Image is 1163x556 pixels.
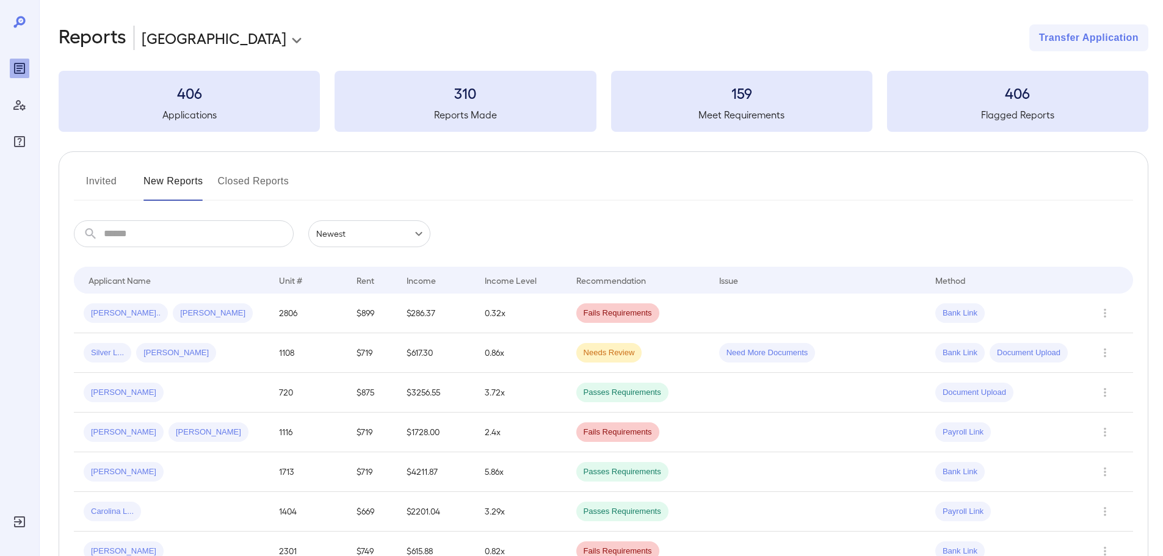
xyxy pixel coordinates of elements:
[84,506,141,518] span: Carolina L...
[357,273,376,287] div: Rent
[59,107,320,122] h5: Applications
[397,373,475,413] td: $3256.55
[59,83,320,103] h3: 406
[74,171,129,201] button: Invited
[576,506,668,518] span: Passes Requirements
[719,347,816,359] span: Need More Documents
[347,492,397,532] td: $669
[576,308,659,319] span: Fails Requirements
[935,387,1013,399] span: Document Upload
[397,333,475,373] td: $617.30
[719,273,739,287] div: Issue
[10,512,29,532] div: Log Out
[269,333,347,373] td: 1108
[935,273,965,287] div: Method
[475,333,567,373] td: 0.86x
[335,107,596,122] h5: Reports Made
[347,333,397,373] td: $719
[143,171,203,201] button: New Reports
[269,452,347,492] td: 1713
[1095,502,1115,521] button: Row Actions
[269,492,347,532] td: 1404
[269,294,347,333] td: 2806
[576,387,668,399] span: Passes Requirements
[335,83,596,103] h3: 310
[347,452,397,492] td: $719
[475,492,567,532] td: 3.29x
[935,466,985,478] span: Bank Link
[173,308,253,319] span: [PERSON_NAME]
[84,387,164,399] span: [PERSON_NAME]
[10,95,29,115] div: Manage Users
[475,294,567,333] td: 0.32x
[1029,24,1148,51] button: Transfer Application
[10,59,29,78] div: Reports
[218,171,289,201] button: Closed Reports
[269,413,347,452] td: 1116
[279,273,302,287] div: Unit #
[308,220,430,247] div: Newest
[84,427,164,438] span: [PERSON_NAME]
[935,308,985,319] span: Bank Link
[168,427,248,438] span: [PERSON_NAME]
[935,347,985,359] span: Bank Link
[397,492,475,532] td: $2201.04
[611,107,872,122] h5: Meet Requirements
[397,452,475,492] td: $4211.87
[397,294,475,333] td: $286.37
[935,427,991,438] span: Payroll Link
[576,427,659,438] span: Fails Requirements
[59,24,126,51] h2: Reports
[1095,343,1115,363] button: Row Actions
[611,83,872,103] h3: 159
[136,347,216,359] span: [PERSON_NAME]
[990,347,1068,359] span: Document Upload
[576,273,646,287] div: Recommendation
[347,413,397,452] td: $719
[84,308,168,319] span: [PERSON_NAME]..
[407,273,436,287] div: Income
[10,132,29,151] div: FAQ
[89,273,151,287] div: Applicant Name
[935,506,991,518] span: Payroll Link
[576,347,642,359] span: Needs Review
[485,273,537,287] div: Income Level
[475,413,567,452] td: 2.4x
[1095,383,1115,402] button: Row Actions
[397,413,475,452] td: $1728.00
[84,466,164,478] span: [PERSON_NAME]
[475,373,567,413] td: 3.72x
[1095,422,1115,442] button: Row Actions
[887,107,1148,122] h5: Flagged Reports
[1095,462,1115,482] button: Row Actions
[347,373,397,413] td: $875
[475,452,567,492] td: 5.86x
[1095,303,1115,323] button: Row Actions
[84,347,131,359] span: Silver L...
[269,373,347,413] td: 720
[59,71,1148,132] summary: 406Applications310Reports Made159Meet Requirements406Flagged Reports
[576,466,668,478] span: Passes Requirements
[347,294,397,333] td: $899
[142,28,286,48] p: [GEOGRAPHIC_DATA]
[887,83,1148,103] h3: 406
